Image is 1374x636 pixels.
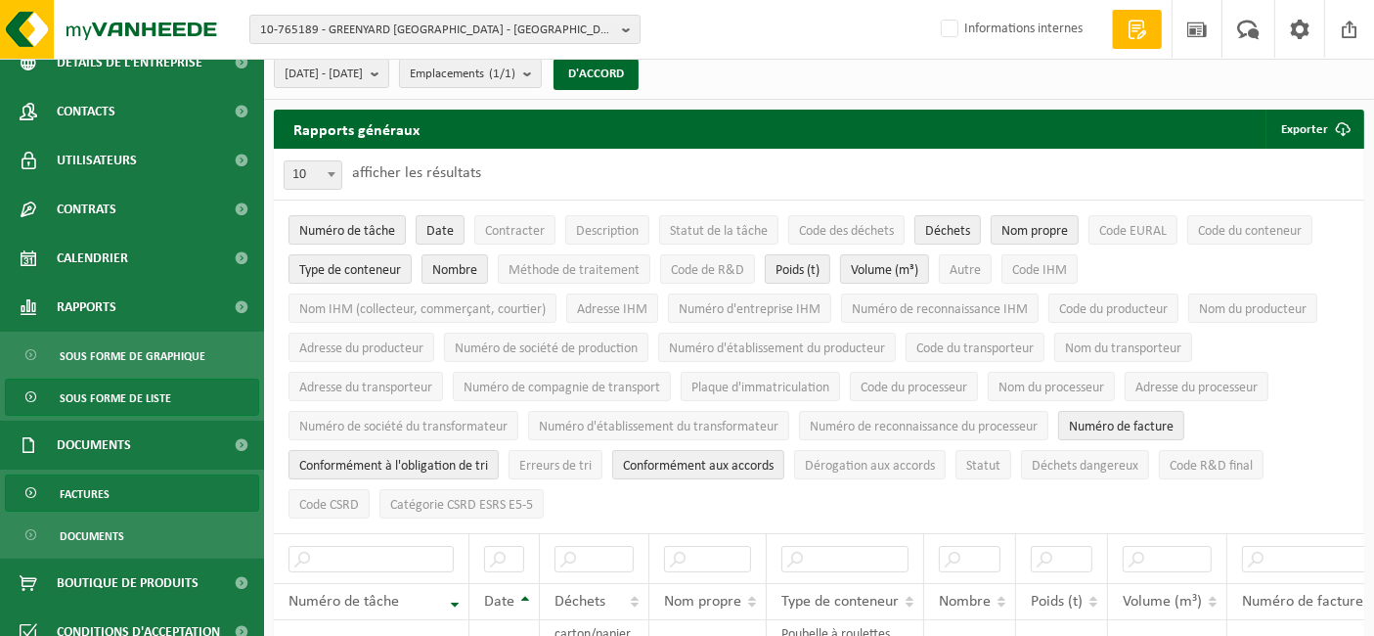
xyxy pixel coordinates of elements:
font: Contacts [57,105,115,119]
font: Déchets dangereux [1032,459,1138,474]
button: Adresse du producteurAdresse du producteur : Activer pour trier [288,333,434,362]
font: Poids (t) [1031,594,1083,610]
button: Numéro d'entreprise IHMNuméro d'entreprise IHM : Activer pour trier [668,294,831,323]
button: Numéro de reconnaissance IHMNuméro d'approbation IHM : Activer pour trier [841,294,1039,323]
font: Nombre [432,263,477,278]
font: Numéro de reconnaissance IHM [852,302,1028,317]
button: StatutStatut : Activer pour trier [955,450,1011,479]
button: Code des déchetsCode déchet : Activer pour trier [788,215,905,245]
font: Numéro d'établissement du transformateur [539,420,778,434]
button: Code du conteneurCode conteneur : Activer pour trier [1187,215,1312,245]
button: Numéro de reconnaissance du processeurNuméro de reconnaissance du processeur : activer pour trier [799,411,1048,440]
font: Numéro d'établissement du producteur [669,341,885,356]
font: 10 [292,167,306,182]
button: Numéro de tâcheNuméro de tâche : Activer pour supprimer le tri [288,215,406,245]
button: Adresse du transporteurAdresse du transporteur : Activer pour trier [288,372,443,401]
font: Numéro de facture [1069,420,1174,434]
button: Code du producteurCode producteur : Activer pour trier [1048,294,1178,323]
font: Détails de l'entreprise [57,56,202,70]
font: Catégorie CSRD ESRS E5-5 [390,498,533,513]
font: Date [426,224,454,239]
button: Numéro d'établissement du transformateurNuméro d'établissement du transformateur : Activer pour t... [528,411,789,440]
button: D'ACCORD [554,59,639,90]
button: Code CSRDCode CSRD : Activer pour trier [288,489,370,519]
button: Numéro de compagnie de transportNuméro de compagnie de transport : Activer pour trier [453,372,671,401]
font: Numéro d'entreprise IHM [679,302,820,317]
font: (1/1) [489,68,515,80]
font: Code CSRD [299,498,359,513]
button: Numéro d'établissement du producteurNuméro d'établissement du producteur : Activer pour trier [658,333,896,362]
font: Statut [966,459,1000,474]
button: Plaque d'immatriculationPlaque d'immatriculation : Activer pour trier [681,372,840,401]
button: Catégorie CSRD ESRS E5-5Catégorie CSRD ESRS E5-5 : Activer pour trier [379,489,544,519]
button: Nom du processeurNom du processeur : Activer pour trier [988,372,1115,401]
font: Code du transporteur [916,341,1034,356]
button: DescriptionDescription : Activer pour trier [565,215,649,245]
font: Numéro de société de production [455,341,638,356]
font: Plaque d'immatriculation [691,381,829,395]
font: Volume (m³) [851,263,918,278]
font: Nom propre [1001,224,1068,239]
font: Numéro de tâche [288,594,399,610]
font: Nom propre [664,594,741,610]
font: Numéro de compagnie de transport [464,381,660,395]
button: Type de conteneurType de conteneur : Activer pour trier [288,254,412,284]
button: Nom propreNom propre : Activer pour trier [991,215,1079,245]
button: Volume (m³)Volume (m³) : Activer pour trier [840,254,929,284]
button: Adresse du processeurAdresse du processeur : activer pour trier [1125,372,1268,401]
font: Adresse IHM [577,302,647,317]
font: Méthode de traitement [509,263,640,278]
button: Conformément aux accords : Activer pour trier [612,450,784,479]
font: Volume (m³) [1123,594,1202,610]
button: Exporter [1265,110,1362,149]
button: Déchets dangereux : Activer pour trier [1021,450,1149,479]
font: Numéro de reconnaissance du processeur [810,420,1038,434]
font: Numéro de tâche [299,224,395,239]
font: D'ACCORD [568,68,624,80]
font: Erreurs de tri [519,459,592,474]
font: Poids (t) [776,263,820,278]
font: afficher les résultats [352,165,481,181]
button: DéchetsDéchets : Activer pour trier [914,215,981,245]
font: Nom du producteur [1199,302,1307,317]
button: Numéro de société de productionNuméro de société du producteur : Activer pour trier [444,333,648,362]
font: Code de R&D [671,263,744,278]
button: Nom IHM (collecteur, commerçant, courtier)Nom IHM (collecteur, commerçant, courtier) : Activer po... [288,294,556,323]
font: Code EURAL [1099,224,1167,239]
button: Code du transporteurCode opérateur : Activer pour trier [906,333,1044,362]
font: 10-765189 - GREENYARD [GEOGRAPHIC_DATA] - [GEOGRAPHIC_DATA]-[GEOGRAPHIC_DATA] [260,23,738,36]
button: Numéro de société du transformateurNuméro de société du transformateur : Activer pour trier [288,411,518,440]
font: Nom du transporteur [1065,341,1181,356]
font: Code du producteur [1059,302,1168,317]
font: Factures [60,489,110,501]
font: Utilisateurs [57,154,137,168]
font: Code du processeur [861,381,967,395]
button: Code IHMCode IHM : Activer pour trier [1001,254,1078,284]
font: Dérogation aux accords [805,459,935,474]
font: Emplacements [410,68,484,80]
font: Sous forme de liste [60,393,171,405]
a: Factures [5,475,259,512]
font: Description [576,224,639,239]
font: Numéro de société du transformateur [299,420,508,434]
font: Nom IHM (collecteur, commerçant, courtier) [299,302,546,317]
button: 10-765189 - GREENYARD [GEOGRAPHIC_DATA] - [GEOGRAPHIC_DATA]-[GEOGRAPHIC_DATA] [249,15,641,44]
font: Adresse du producteur [299,341,423,356]
button: Code du processeurCode du processeur : Activer pour trier [850,372,978,401]
font: Conformément aux accords [623,459,774,474]
font: Déchets [925,224,970,239]
button: Emplacements(1/1) [399,59,542,88]
font: Adresse du processeur [1135,381,1258,395]
font: Date [484,594,514,610]
button: Conformément à l'obligation de tri : Activer pour trier [288,450,499,479]
font: Documents [57,438,131,453]
font: [DATE] - [DATE] [285,68,363,80]
button: Statut de la tâcheStatut de la tâche : Activer pour trier [659,215,778,245]
button: Code EURALCode EURAL : Activer pour trier [1088,215,1177,245]
font: Statut de la tâche [670,224,768,239]
button: Adresse IHMAdresse IHM : Activer pour trier [566,294,658,323]
font: Déchets [554,594,605,610]
button: Erreurs de triErreurs de tri : activer pour trier [509,450,602,479]
button: Nom du transporteurNom du transporteur : Activer pour trier [1054,333,1192,362]
font: Type de conteneur [299,263,401,278]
